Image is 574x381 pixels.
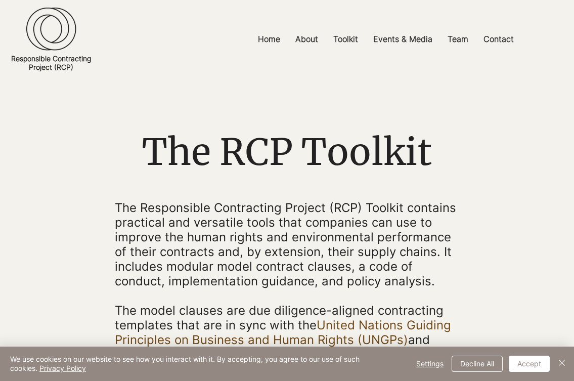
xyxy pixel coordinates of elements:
[416,356,444,371] span: Settings
[326,28,366,51] a: Toolkit
[328,28,363,51] p: Toolkit
[366,28,440,51] a: Events & Media
[476,28,521,51] a: Contact
[142,129,432,175] span: The RCP Toolkit
[478,28,519,51] p: Contact
[253,28,285,51] p: Home
[368,28,437,51] p: Events & Media
[288,28,326,51] a: About
[452,356,503,372] button: Decline All
[509,356,550,372] button: Accept
[443,28,473,51] p: Team
[10,355,404,373] span: We use cookies on our website to see how you interact with it. By accepting, you agree to our use...
[115,200,456,288] span: The Responsible Contracting Project (RCP) Toolkit contains practical and versatile tools that com...
[11,54,91,71] a: Responsible ContractingProject (RCP)
[115,303,451,376] span: The model clauses are due diligence-aligned contracting templates that are in sync with the and t...
[115,318,451,347] a: United Nations Guiding Principles on Business and Human Rights (UNGPs)
[250,28,288,51] a: Home
[198,28,574,51] nav: Site
[290,28,323,51] p: About
[440,28,476,51] a: Team
[39,364,86,372] a: Privacy Policy
[556,357,568,369] img: Close
[556,355,568,373] button: Close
